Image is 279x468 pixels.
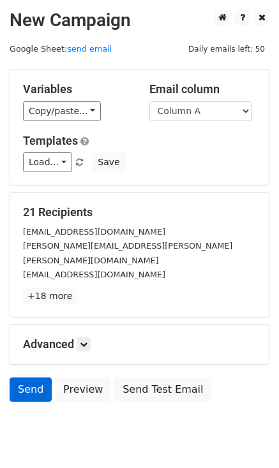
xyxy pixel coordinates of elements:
a: Copy/paste... [23,101,101,121]
small: [EMAIL_ADDRESS][DOMAIN_NAME] [23,270,165,279]
small: [EMAIL_ADDRESS][DOMAIN_NAME] [23,227,165,237]
h5: Advanced [23,337,256,351]
a: Send Test Email [114,377,211,402]
h5: Email column [149,82,257,96]
h5: Variables [23,82,130,96]
small: [PERSON_NAME][EMAIL_ADDRESS][PERSON_NAME][PERSON_NAME][DOMAIN_NAME] [23,241,232,265]
a: Daily emails left: 50 [184,44,269,54]
a: +18 more [23,288,77,304]
a: Load... [23,152,72,172]
a: Preview [55,377,111,402]
a: send email [67,44,112,54]
small: Google Sheet: [10,44,112,54]
a: Templates [23,134,78,147]
a: Send [10,377,52,402]
span: Daily emails left: 50 [184,42,269,56]
h5: 21 Recipients [23,205,256,219]
h2: New Campaign [10,10,269,31]
button: Save [92,152,125,172]
iframe: Chat Widget [215,407,279,468]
